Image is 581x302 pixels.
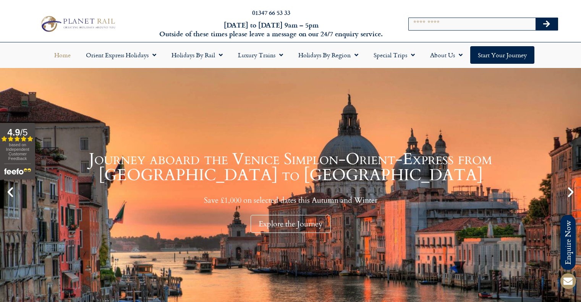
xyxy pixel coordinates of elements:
[38,14,117,34] img: Planet Rail Train Holidays Logo
[4,186,17,199] div: Previous slide
[470,46,534,64] a: Start your Journey
[422,46,470,64] a: About Us
[252,8,290,17] a: 01347 66 53 33
[164,46,230,64] a: Holidays by Rail
[291,46,366,64] a: Holidays by Region
[78,46,164,64] a: Orient Express Holidays
[251,215,331,233] div: Explore the Journey
[230,46,291,64] a: Luxury Trains
[564,186,577,199] div: Next slide
[157,21,385,39] h6: [DATE] to [DATE] 9am – 5pm Outside of these times please leave a message on our 24/7 enquiry serv...
[47,46,78,64] a: Home
[19,151,562,183] h1: Journey aboard the Venice Simplon-Orient-Express from [GEOGRAPHIC_DATA] to [GEOGRAPHIC_DATA]
[19,195,562,205] p: Save £1,000 on selected dates this Autumn and Winter
[536,18,558,30] button: Search
[366,46,422,64] a: Special Trips
[4,46,577,64] nav: Menu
